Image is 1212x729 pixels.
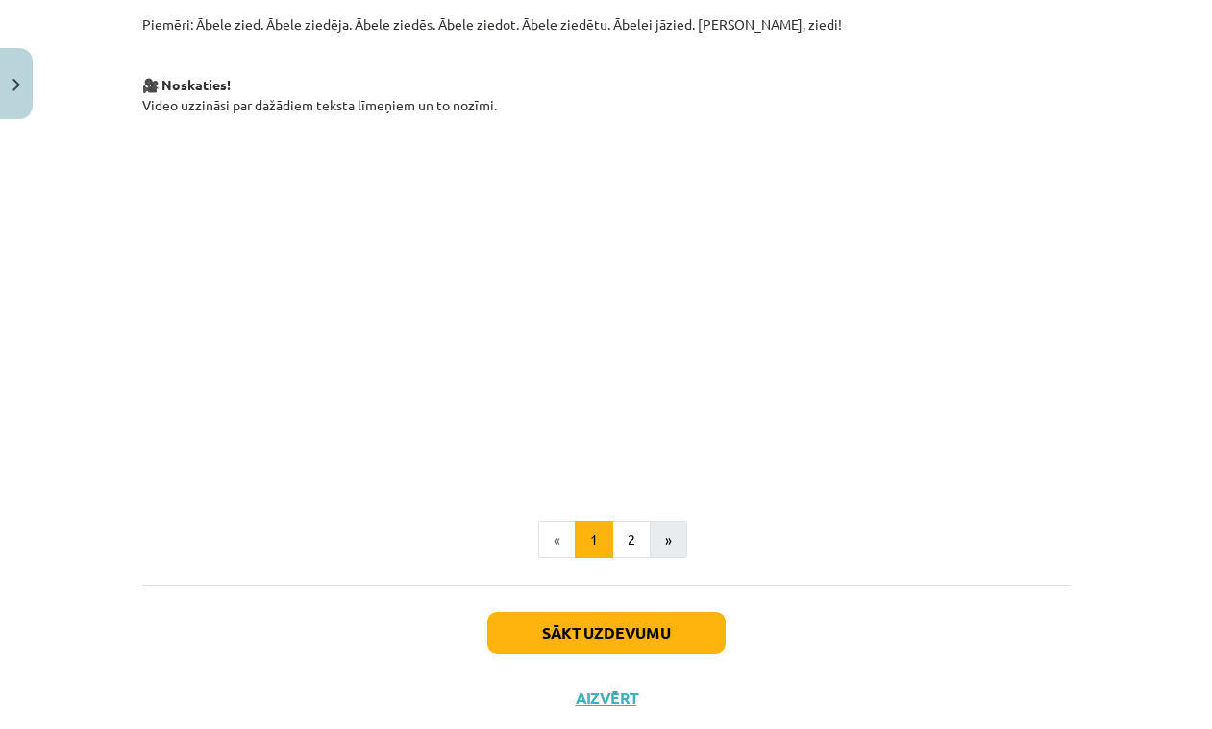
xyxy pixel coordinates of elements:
nav: Page navigation example [142,521,1071,559]
button: » [650,521,687,559]
button: Aizvērt [570,689,643,708]
img: icon-close-lesson-0947bae3869378f0d4975bcd49f059093ad1ed9edebbc8119c70593378902aed.svg [12,79,20,91]
button: 2 [612,521,651,559]
strong: 🎥 Noskaties! [142,76,231,93]
button: Sākt uzdevumu [487,612,726,654]
button: 1 [575,521,613,559]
